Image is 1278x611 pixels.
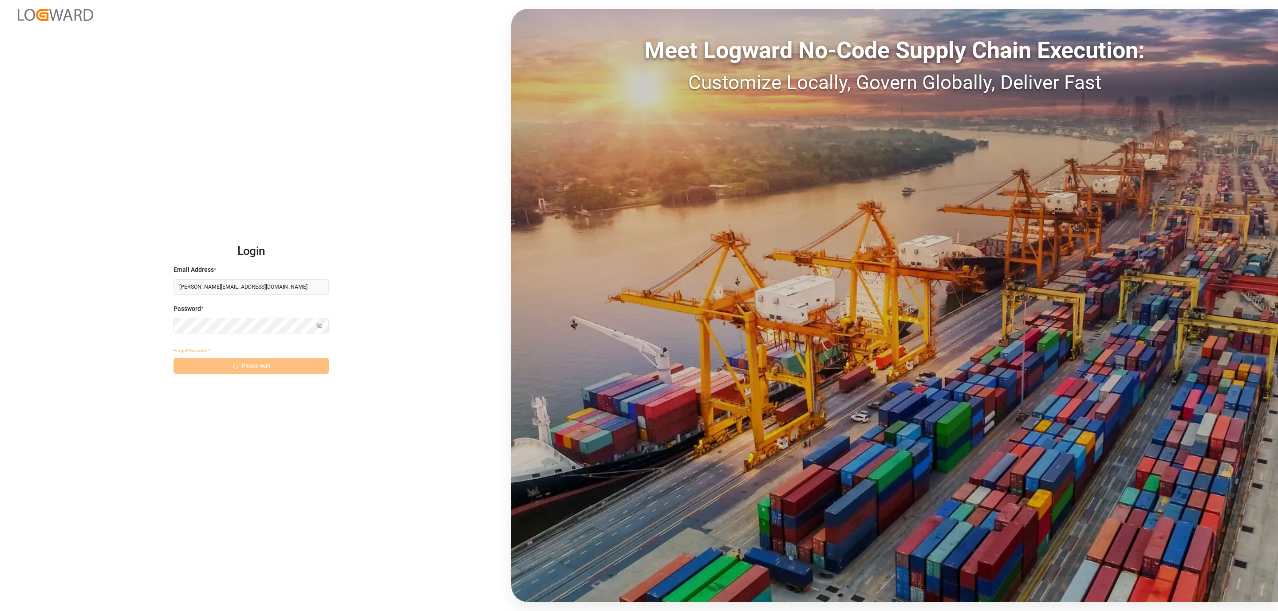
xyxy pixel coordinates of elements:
[511,33,1278,68] div: Meet Logward No-Code Supply Chain Execution:
[174,279,329,295] input: Enter your email
[174,304,201,313] span: Password
[511,68,1278,97] div: Customize Locally, Govern Globally, Deliver Fast
[18,9,93,21] img: Logward_new_orange.png
[174,237,329,266] h2: Login
[174,265,214,274] span: Email Address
